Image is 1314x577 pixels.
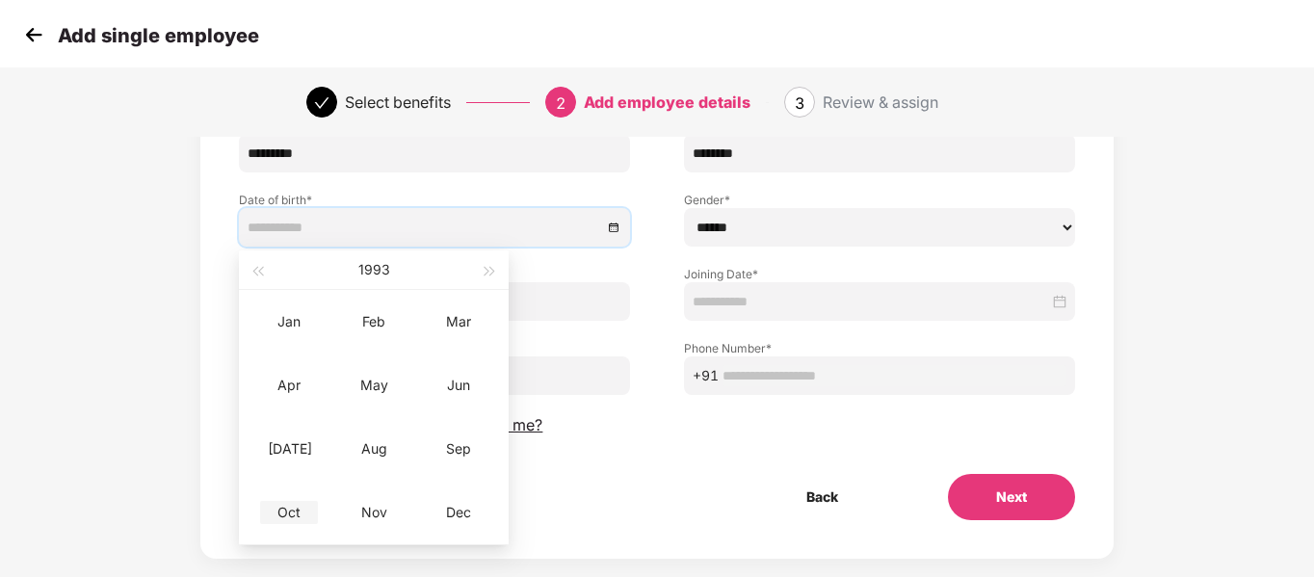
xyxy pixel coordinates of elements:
label: Phone Number [684,340,1075,356]
button: Next [948,474,1075,520]
label: Joining Date [684,266,1075,282]
td: 1993-09 [416,417,501,481]
td: 1993-12 [416,481,501,544]
div: Mar [430,310,487,333]
button: 1993 [358,250,390,289]
div: Apr [260,374,318,397]
span: 2 [556,93,565,113]
div: Add employee details [584,87,750,118]
span: +91 [693,365,719,386]
div: Nov [345,501,403,524]
div: Oct [260,501,318,524]
div: [DATE] [260,437,318,460]
td: 1993-08 [331,417,416,481]
td: 1993-11 [331,481,416,544]
div: Jun [430,374,487,397]
div: Aug [345,437,403,460]
div: Jan [260,310,318,333]
div: Review & assign [823,87,938,118]
td: 1993-03 [416,290,501,354]
td: 1993-02 [331,290,416,354]
label: Date of birth [239,192,630,208]
td: 1993-07 [247,417,331,481]
div: May [345,374,403,397]
div: Select benefits [345,87,451,118]
span: 3 [795,93,804,113]
td: 1993-06 [416,354,501,417]
button: Back [758,474,886,520]
div: Sep [430,437,487,460]
td: 1993-01 [247,290,331,354]
td: 1993-05 [331,354,416,417]
td: 1993-10 [247,481,331,544]
div: Feb [345,310,403,333]
span: check [314,95,329,111]
td: 1993-04 [247,354,331,417]
label: Gender [684,192,1075,208]
img: svg+xml;base64,PHN2ZyB4bWxucz0iaHR0cDovL3d3dy53My5vcmcvMjAwMC9zdmciIHdpZHRoPSIzMCIgaGVpZ2h0PSIzMC... [19,20,48,49]
div: Dec [430,501,487,524]
p: Add single employee [58,24,259,47]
